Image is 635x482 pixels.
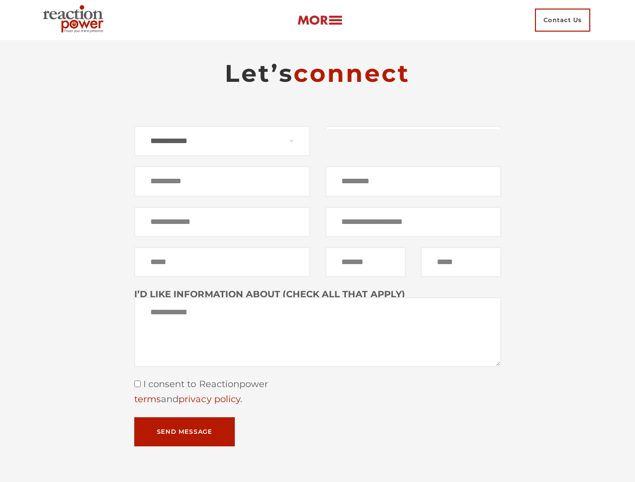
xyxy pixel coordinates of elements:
[134,58,501,88] h2: Let’s
[294,59,410,88] span: connect
[535,9,590,32] span: Contact Us
[157,429,213,435] span: Send Message
[134,392,501,407] div: and
[134,126,501,446] form: Contact form
[134,289,405,300] strong: I’D LIKE INFORMATION ABOUT (CHECK ALL THAT APPLY)
[141,379,268,390] span: I consent to Reactionpower
[297,15,342,26] img: more-btn.png
[134,394,161,405] a: terms
[39,2,112,38] img: Executive Branding | Personal Branding Agency
[178,394,242,405] a: privacy policy.
[134,417,235,446] button: Send Message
